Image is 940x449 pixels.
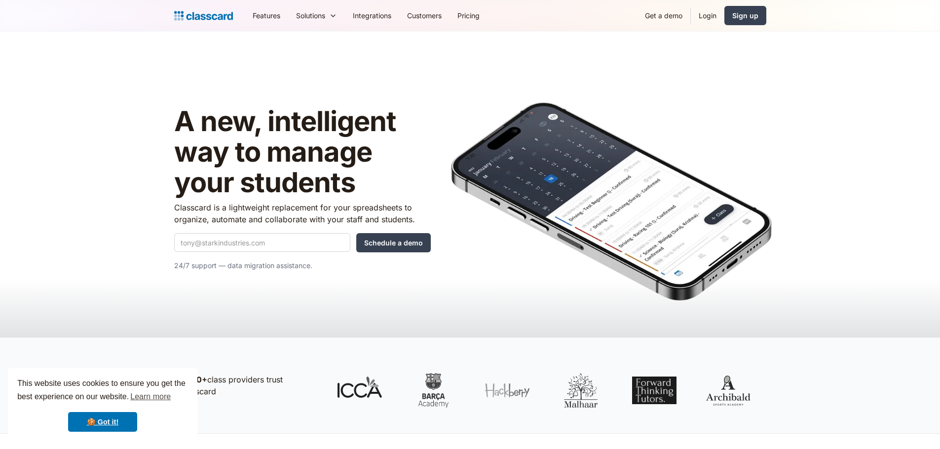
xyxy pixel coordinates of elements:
[8,368,197,441] div: cookieconsent
[399,4,450,27] a: Customers
[732,10,758,21] div: Sign up
[174,106,431,198] h1: A new, intelligent way to manage your students
[296,10,325,21] div: Solutions
[345,4,399,27] a: Integrations
[245,4,288,27] a: Features
[356,233,431,252] input: Schedule a demo
[174,202,431,225] p: Classcard is a lightweight replacement for your spreadsheets to organize, automate and collaborat...
[724,6,766,25] a: Sign up
[691,4,724,27] a: Login
[68,412,137,432] a: dismiss cookie message
[637,4,690,27] a: Get a demo
[174,233,350,252] input: tony@starkindustries.com
[17,378,188,404] span: This website uses cookies to ensure you get the best experience on our website.
[174,233,431,252] form: Quick Demo Form
[174,9,233,23] a: Logo
[174,260,431,272] p: 24/7 support — data migration assistance.
[288,4,345,27] div: Solutions
[450,4,488,27] a: Pricing
[179,374,317,397] p: class providers trust Classcard
[129,389,172,404] a: learn more about cookies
